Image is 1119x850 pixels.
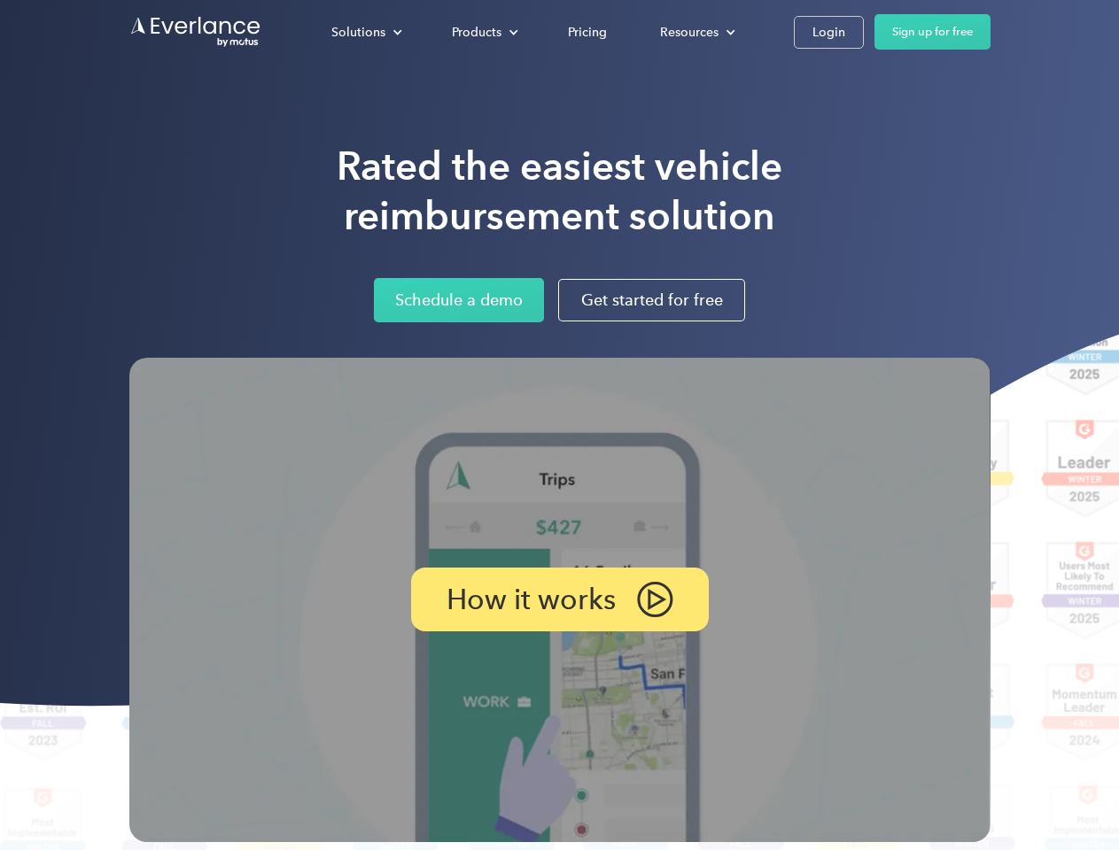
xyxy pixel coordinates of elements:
[452,21,501,43] div: Products
[314,17,416,48] div: Solutions
[642,17,750,48] div: Resources
[794,16,864,49] a: Login
[374,278,544,322] a: Schedule a demo
[434,17,532,48] div: Products
[568,21,607,43] div: Pricing
[660,21,719,43] div: Resources
[812,21,845,43] div: Login
[129,15,262,49] a: Go to homepage
[874,14,991,50] a: Sign up for free
[447,589,616,610] p: How it works
[558,279,745,321] a: Get started for free
[337,142,782,241] h1: Rated the easiest vehicle reimbursement solution
[550,17,625,48] a: Pricing
[331,21,385,43] div: Solutions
